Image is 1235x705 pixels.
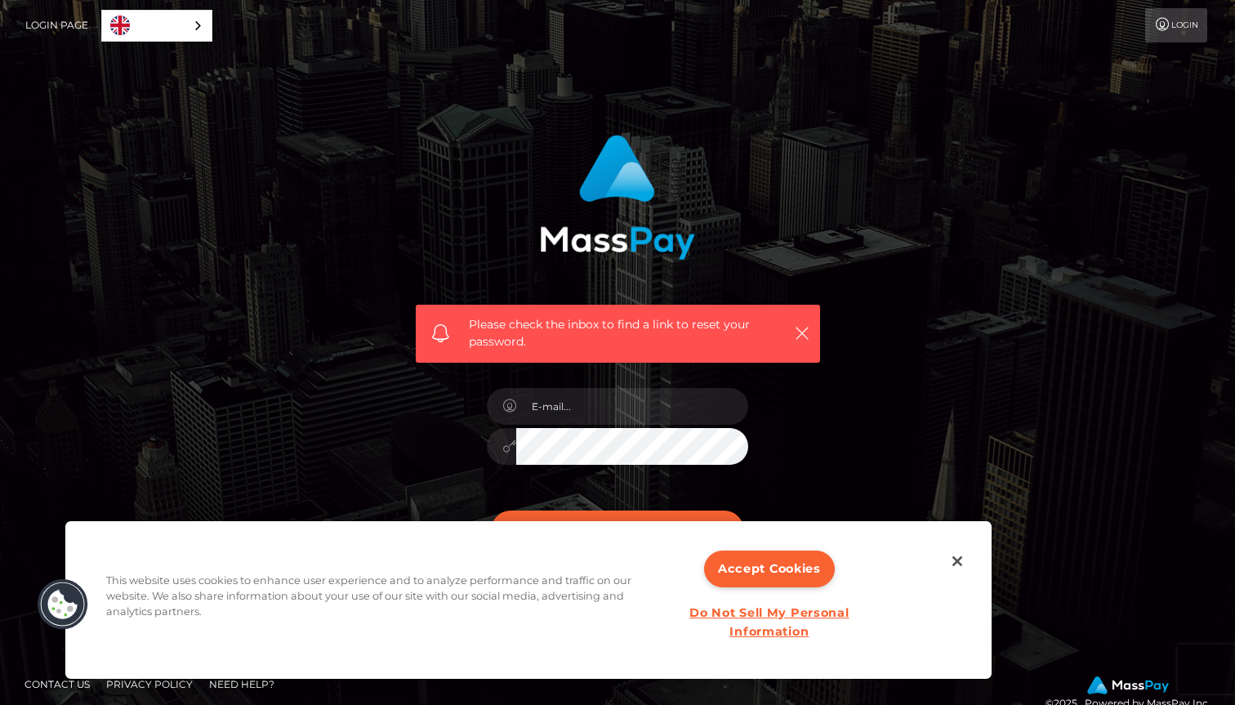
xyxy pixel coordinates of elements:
div: This website uses cookies to enhance user experience and to analyze performance and traffic on ou... [106,573,658,628]
div: Language [101,10,212,42]
a: English [102,11,212,41]
button: Cookies [37,578,89,631]
a: Need Help? [203,672,281,697]
button: Accept Cookies [704,551,835,587]
input: E-mail... [516,388,748,425]
span: Please check the inbox to find a link to reset your password. [469,316,767,350]
button: Close [939,543,975,579]
img: MassPay Login [540,135,695,260]
a: Login Page [25,8,88,42]
div: Cookie banner [65,521,992,679]
a: Login [1145,8,1207,42]
img: MassPay [1087,676,1169,694]
button: Do Not Sell My Personal Information [676,596,862,649]
a: Privacy Policy [100,672,199,697]
div: Privacy [65,521,992,679]
button: Sign in [491,511,744,551]
a: Contact Us [18,672,96,697]
aside: Language selected: English [101,10,212,42]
